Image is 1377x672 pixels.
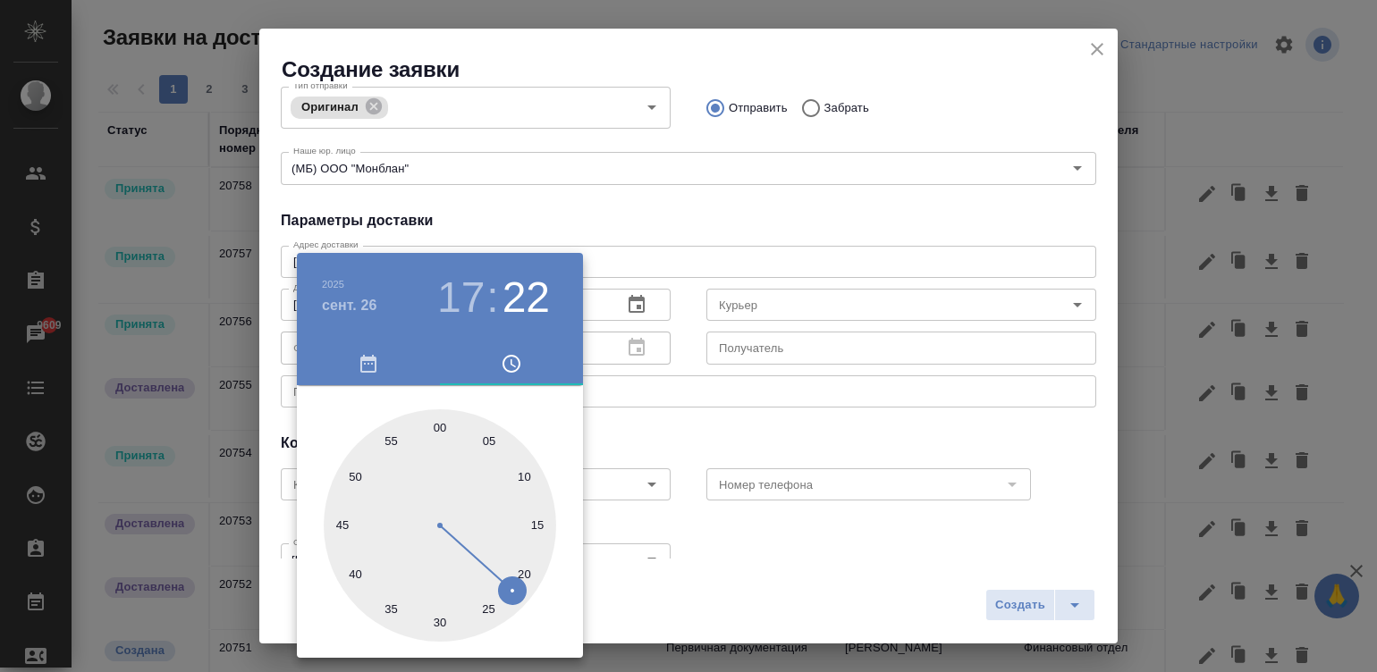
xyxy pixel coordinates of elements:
button: 2025 [322,279,344,290]
button: 22 [503,273,550,323]
h3: : [486,273,498,323]
button: 17 [437,273,485,323]
button: сент. 26 [322,295,377,316]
